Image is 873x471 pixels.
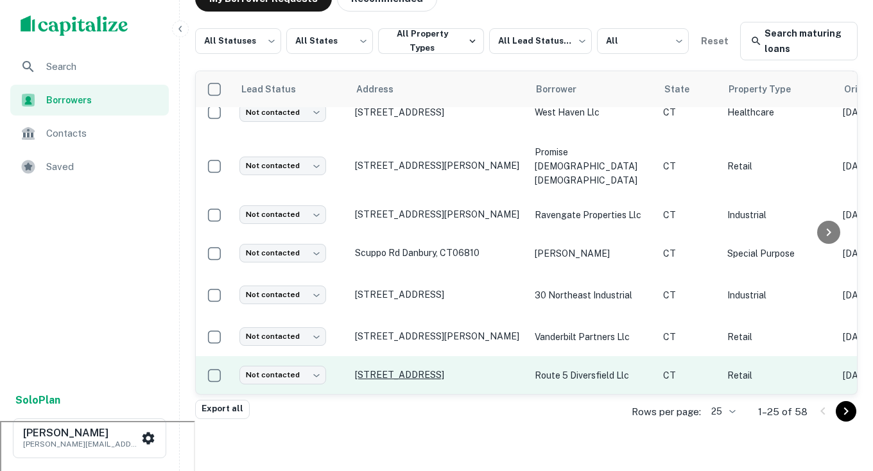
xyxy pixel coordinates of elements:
[356,81,410,97] span: Address
[809,368,873,430] iframe: Chat Widget
[239,286,326,304] div: Not contacted
[528,71,657,107] th: Borrower
[489,24,592,58] div: All Lead Statuses
[727,330,830,344] p: Retail
[758,404,808,420] p: 1–25 of 58
[535,246,650,261] p: [PERSON_NAME]
[241,81,313,97] span: Lead Status
[727,368,830,382] p: Retail
[239,327,326,346] div: Not contacted
[721,71,836,107] th: Property Type
[355,289,522,300] p: [STREET_ADDRESS]
[15,393,60,408] a: SoloPlan
[536,81,593,97] span: Borrower
[535,330,650,344] p: vanderbilt partners llc
[632,404,701,420] p: Rows per page:
[706,402,738,421] div: 25
[657,71,721,107] th: State
[233,71,349,107] th: Lead Status
[195,24,281,58] div: All Statuses
[46,126,161,141] span: Contacts
[46,93,161,107] span: Borrowers
[355,369,522,381] p: [STREET_ADDRESS]
[535,368,650,382] p: route 5 diversfield llc
[663,288,714,302] p: CT
[355,160,522,171] p: [STREET_ADDRESS][PERSON_NAME]
[663,368,714,382] p: CT
[729,81,808,97] span: Property Type
[46,159,161,175] span: Saved
[727,159,830,173] p: Retail
[21,15,128,36] img: capitalize-logo.png
[239,244,326,262] div: Not contacted
[23,428,139,438] h6: [PERSON_NAME]
[195,400,250,419] button: Export all
[727,208,830,222] p: Industrial
[10,85,169,116] a: Borrowers
[23,438,139,450] p: [PERSON_NAME][EMAIL_ADDRESS][DOMAIN_NAME]
[355,330,522,342] p: [STREET_ADDRESS][PERSON_NAME]
[355,209,522,220] p: [STREET_ADDRESS][PERSON_NAME]
[46,59,161,74] span: Search
[727,246,830,261] p: Special Purpose
[663,105,714,119] p: CT
[239,157,326,175] div: Not contacted
[535,105,650,119] p: west haven llc
[727,288,830,302] p: Industrial
[378,28,484,54] button: All Property Types
[663,246,714,261] p: CT
[694,28,735,54] button: Reset
[286,24,372,58] div: All States
[10,151,169,182] a: Saved
[239,205,326,224] div: Not contacted
[535,145,650,187] p: promise [DEMOGRAPHIC_DATA] [DEMOGRAPHIC_DATA]
[239,103,326,122] div: Not contacted
[355,247,522,259] p: Scuppo Rd Danbury, CT06810
[727,105,830,119] p: Healthcare
[13,418,166,458] button: [PERSON_NAME][PERSON_NAME][EMAIL_ADDRESS][DOMAIN_NAME]
[15,394,60,406] strong: Solo Plan
[664,81,706,97] span: State
[535,288,650,302] p: 30 northeast industrial
[239,366,326,384] div: Not contacted
[10,118,169,149] a: Contacts
[597,24,689,58] div: All
[663,159,714,173] p: CT
[349,71,528,107] th: Address
[355,107,522,118] p: [STREET_ADDRESS]
[10,51,169,82] a: Search
[663,330,714,344] p: CT
[535,208,650,222] p: ravengate properties llc
[663,208,714,222] p: CT
[740,22,858,60] a: Search maturing loans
